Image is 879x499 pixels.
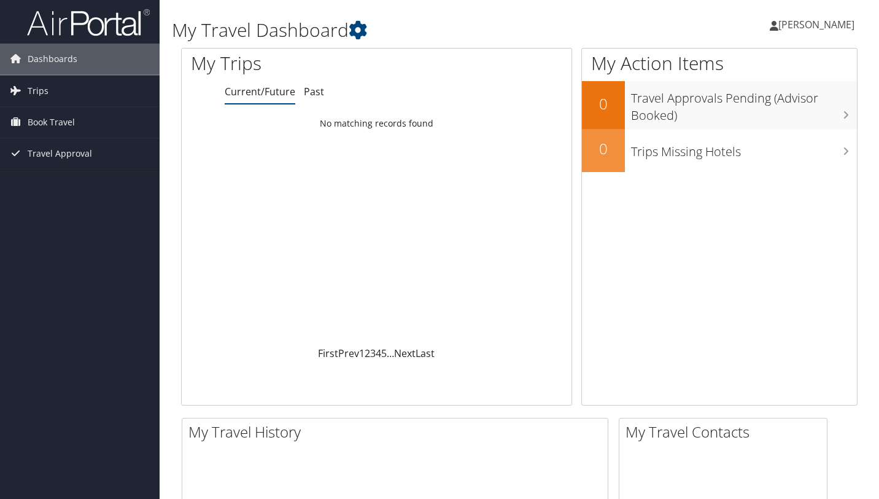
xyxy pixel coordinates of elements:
h1: My Trips [191,50,400,76]
td: No matching records found [182,112,571,135]
a: 0Trips Missing Hotels [582,129,857,172]
a: Current/Future [225,85,295,98]
a: 2 [365,347,370,360]
a: First [318,347,338,360]
h3: Trips Missing Hotels [631,137,857,160]
a: Next [394,347,416,360]
a: Last [416,347,435,360]
a: 1 [359,347,365,360]
h2: 0 [582,93,625,114]
a: [PERSON_NAME] [770,6,867,43]
span: [PERSON_NAME] [778,18,854,31]
h3: Travel Approvals Pending (Advisor Booked) [631,84,857,124]
span: Travel Approval [28,138,92,169]
a: 5 [381,347,387,360]
a: Past [304,85,324,98]
img: airportal-logo.png [27,8,150,37]
h1: My Travel Dashboard [172,17,635,43]
h2: 0 [582,138,625,159]
h2: My Travel Contacts [625,422,827,442]
a: Prev [338,347,359,360]
h2: My Travel History [188,422,608,442]
span: … [387,347,394,360]
a: 4 [376,347,381,360]
a: 3 [370,347,376,360]
h1: My Action Items [582,50,857,76]
span: Trips [28,76,48,106]
span: Book Travel [28,107,75,138]
a: 0Travel Approvals Pending (Advisor Booked) [582,81,857,128]
span: Dashboards [28,44,77,74]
